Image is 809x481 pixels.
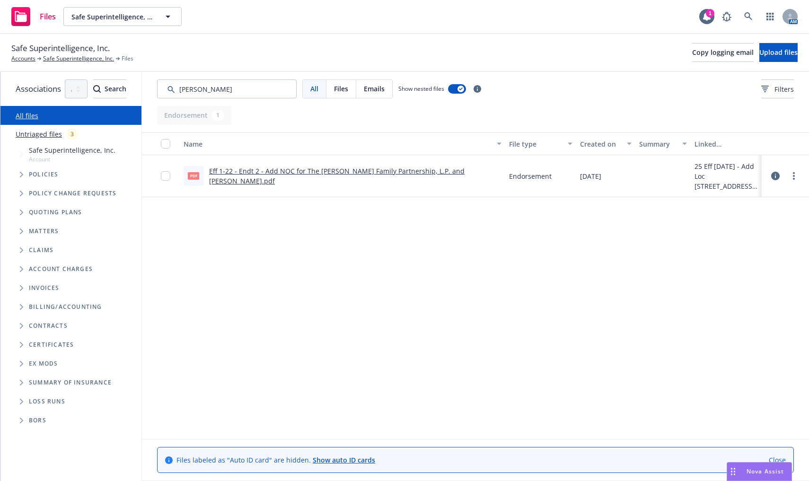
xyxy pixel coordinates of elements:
[639,139,677,149] div: Summary
[29,323,68,329] span: Contracts
[761,7,780,26] a: Switch app
[759,43,798,62] button: Upload files
[161,171,170,181] input: Toggle Row Selected
[209,166,465,185] a: Eff 1-22 - Endt 2 - Add NOC for The [PERSON_NAME] Family Partnership, L.P. and [PERSON_NAME].pdf
[29,145,115,155] span: Safe Superintelligence, Inc.
[769,455,786,465] a: Close
[706,9,714,17] div: 1
[29,266,93,272] span: Account charges
[29,210,82,215] span: Quoting plans
[398,85,444,93] span: Show nested files
[505,132,576,155] button: File type
[29,247,53,253] span: Claims
[635,132,691,155] button: Summary
[29,418,46,423] span: BORs
[691,132,762,155] button: Linked associations
[63,7,182,26] button: Safe Superintelligence, Inc.
[747,467,784,475] span: Nova Assist
[16,83,61,95] span: Associations
[29,172,59,177] span: Policies
[580,171,601,181] span: [DATE]
[334,84,348,94] span: Files
[29,304,102,310] span: Billing/Accounting
[727,463,739,481] div: Drag to move
[29,342,74,348] span: Certificates
[16,111,38,120] a: All files
[761,84,794,94] span: Filters
[580,139,621,149] div: Created on
[40,13,56,20] span: Files
[93,85,101,93] svg: Search
[11,42,110,54] span: Safe Superintelligence, Inc.
[188,172,199,179] span: pdf
[739,7,758,26] a: Search
[761,79,794,98] button: Filters
[509,171,552,181] span: Endorsement
[29,399,65,404] span: Loss Runs
[29,228,59,234] span: Matters
[29,155,115,163] span: Account
[509,139,562,149] div: File type
[788,170,800,182] a: more
[727,462,792,481] button: Nova Assist
[29,191,116,196] span: Policy change requests
[29,380,112,385] span: Summary of insurance
[176,455,375,465] span: Files labeled as "Auto ID card" are hidden.
[184,139,491,149] div: Name
[11,54,35,63] a: Accounts
[71,12,153,22] span: Safe Superintelligence, Inc.
[16,129,62,139] a: Untriaged files
[313,455,375,464] a: Show auto ID cards
[692,48,754,57] span: Copy logging email
[66,129,79,140] div: 3
[0,143,141,297] div: Tree Example
[180,132,505,155] button: Name
[692,43,754,62] button: Copy logging email
[93,80,126,98] div: Search
[8,3,60,30] a: Files
[0,297,141,430] div: Folder Tree Example
[759,48,798,57] span: Upload files
[695,139,758,149] div: Linked associations
[717,7,736,26] a: Report a Bug
[93,79,126,98] button: SearchSearch
[161,139,170,149] input: Select all
[774,84,794,94] span: Filters
[364,84,385,94] span: Emails
[29,361,58,367] span: Ex Mods
[122,54,133,63] span: Files
[43,54,114,63] a: Safe Superintelligence, Inc.
[157,79,297,98] input: Search by keyword...
[29,285,60,291] span: Invoices
[695,161,758,191] div: 25 Eff [DATE] - Add Loc [STREET_ADDRESS][GEOGRAPHIC_DATA]: CA Infra Relations LLC, NOCs
[310,84,318,94] span: All
[576,132,635,155] button: Created on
